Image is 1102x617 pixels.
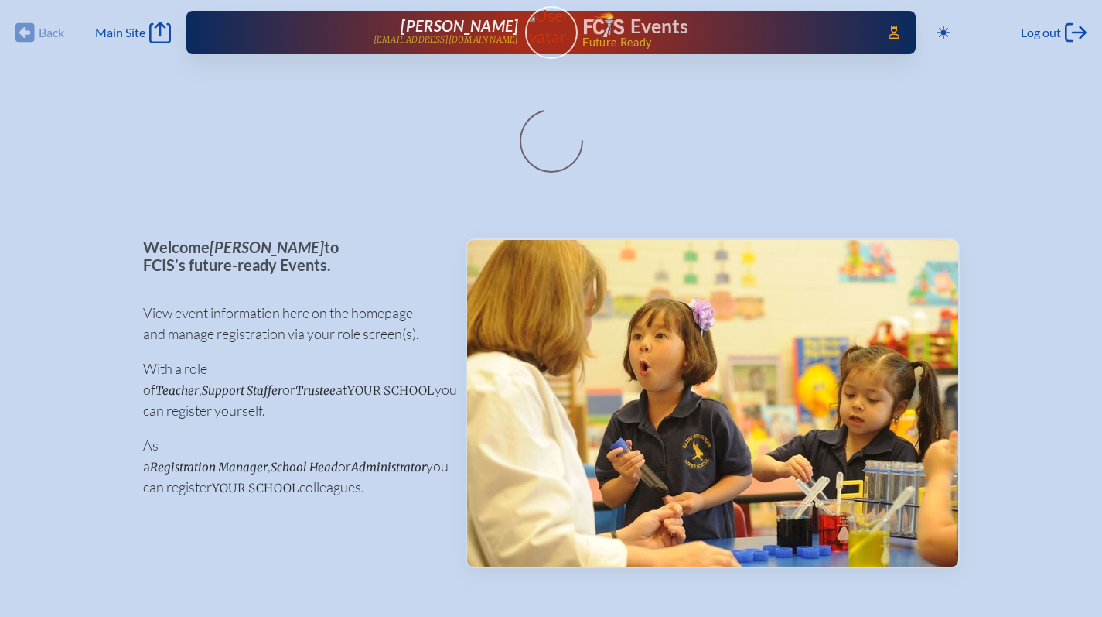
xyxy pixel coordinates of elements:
a: Main Site [95,22,171,43]
span: Administrator [351,460,426,475]
span: Log out [1021,25,1061,40]
span: your school [347,383,435,398]
span: [PERSON_NAME] [210,238,324,256]
span: Main Site [95,25,145,40]
span: [PERSON_NAME] [401,16,518,35]
div: FCIS Events — Future ready [584,12,867,48]
p: With a role of , or at you can register yourself. [143,358,441,421]
img: User Avatar [518,5,584,46]
span: Trustee [295,383,336,398]
a: [PERSON_NAME][EMAIL_ADDRESS][DOMAIN_NAME] [236,17,519,48]
img: Events [467,240,958,567]
span: Future Ready [582,37,866,48]
span: Support Staffer [202,383,282,398]
p: [EMAIL_ADDRESS][DOMAIN_NAME] [374,35,519,45]
a: User Avatar [525,6,578,59]
span: School Head [271,460,338,475]
p: View event information here on the homepage and manage registration via your role screen(s). [143,303,441,344]
p: Welcome to FCIS’s future-ready Events. [143,238,441,273]
span: Registration Manager [150,460,268,475]
span: Teacher [155,383,199,398]
p: As a , or you can register colleagues. [143,435,441,498]
span: your school [212,481,299,495]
